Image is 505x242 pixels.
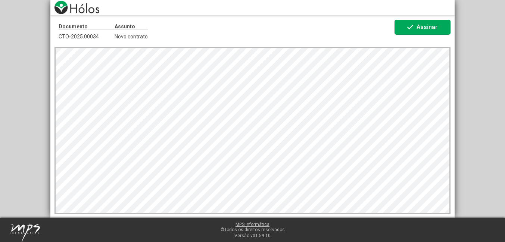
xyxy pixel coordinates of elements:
span: CTO-2025.00034 [59,34,115,40]
span: Assinar [417,23,437,31]
span: ©Todos os direitos reservados [221,227,285,232]
p: Documento [59,23,115,30]
p: Assunto [115,23,148,30]
img: logo-holos.png [54,1,99,14]
mat-icon: check [406,23,415,32]
span: Versão:v01.59.10 [234,233,271,238]
a: MPS Informática [236,222,269,227]
span: Novo contrato [115,34,148,40]
img: mps-image-cropped.png [10,223,40,242]
button: Assinar [395,20,451,35]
